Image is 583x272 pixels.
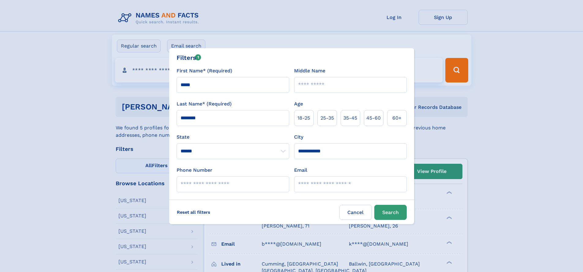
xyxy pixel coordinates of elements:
[297,114,310,122] span: 18‑25
[294,167,307,174] label: Email
[294,67,325,75] label: Middle Name
[343,114,357,122] span: 35‑45
[294,100,303,108] label: Age
[177,133,289,141] label: State
[374,205,407,220] button: Search
[177,100,232,108] label: Last Name* (Required)
[392,114,402,122] span: 60+
[177,167,212,174] label: Phone Number
[320,114,334,122] span: 25‑35
[366,114,381,122] span: 45‑60
[173,205,214,220] label: Reset all filters
[339,205,372,220] label: Cancel
[177,67,232,75] label: First Name* (Required)
[177,53,201,62] div: Filters
[294,133,303,141] label: City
